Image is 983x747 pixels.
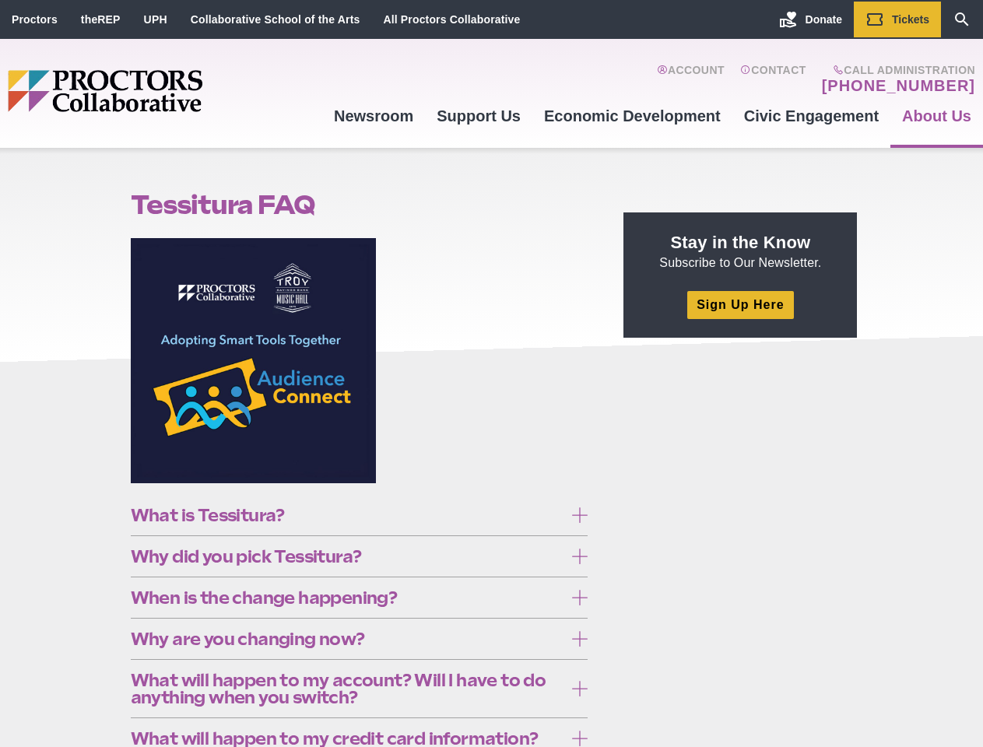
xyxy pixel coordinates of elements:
span: Why are you changing now? [131,630,564,647]
span: What will happen to my credit card information? [131,730,564,747]
span: What is Tessitura? [131,507,564,524]
a: Sign Up Here [687,291,793,318]
p: Subscribe to Our Newsletter. [642,231,838,272]
a: Civic Engagement [732,95,890,137]
a: All Proctors Collaborative [383,13,520,26]
a: About Us [890,95,983,137]
a: Search [941,2,983,37]
span: Why did you pick Tessitura? [131,548,564,565]
a: Contact [740,64,806,95]
a: theREP [81,13,121,26]
img: Proctors logo [8,70,322,112]
a: Account [657,64,725,95]
a: Proctors [12,13,58,26]
a: Donate [767,2,854,37]
span: When is the change happening? [131,589,564,606]
span: Call Administration [817,64,975,76]
strong: Stay in the Know [671,233,811,252]
a: Economic Development [532,95,732,137]
h1: Tessitura FAQ [131,190,588,219]
a: Tickets [854,2,941,37]
a: UPH [144,13,167,26]
span: Tickets [892,13,929,26]
a: Collaborative School of the Arts [191,13,360,26]
a: [PHONE_NUMBER] [822,76,975,95]
a: Support Us [425,95,532,137]
a: Newsroom [322,95,425,137]
span: Donate [806,13,842,26]
span: What will happen to my account? Will I have to do anything when you switch? [131,672,564,706]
